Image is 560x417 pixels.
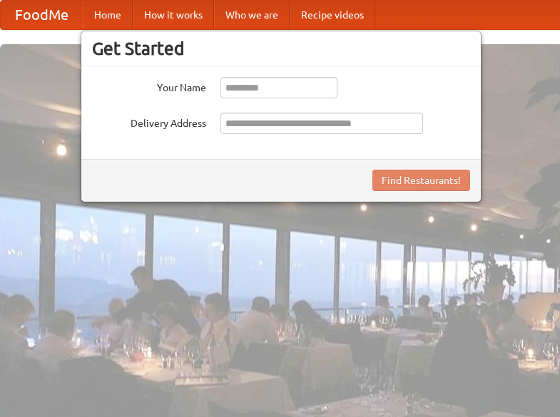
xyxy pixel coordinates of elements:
[372,170,470,191] button: Find Restaurants!
[92,113,206,130] label: Delivery Address
[133,1,214,29] a: How it works
[83,1,133,29] a: Home
[214,1,290,29] a: Who we are
[92,38,470,59] h3: Get Started
[92,77,206,95] label: Your Name
[290,1,375,29] a: Recipe videos
[1,1,83,29] a: FoodMe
